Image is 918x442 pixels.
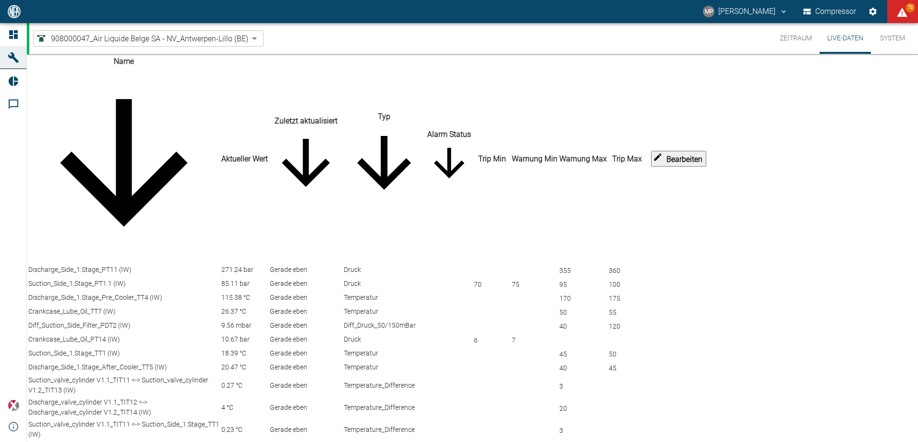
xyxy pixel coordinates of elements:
[28,305,220,318] td: Crankcase_Lube_Oil_TT7 (IW)
[344,196,424,205] span: sort-type
[772,23,820,54] button: Zeitraum
[221,293,268,303] div: 115.37543 °C
[820,23,871,54] button: Live-Daten
[28,263,220,276] td: Discharge_Side_1.Stage_PT11 (IW)
[270,362,342,372] div: 21.8.2025, 06:21:09
[343,419,425,440] td: Temperature_Difference
[609,264,645,276] div: 360
[269,55,342,262] th: Zuletzt aktualisiert
[559,319,607,331] div: 40
[270,348,342,358] div: 21.8.2025, 06:21:09
[343,319,425,332] td: Diff_Druck_50/150mBar
[426,179,472,188] span: sort-status
[512,333,557,345] div: 7
[270,381,342,391] div: 21.8.2025, 06:21:09
[270,425,342,435] div: 21.8.2025, 06:21:09
[221,381,268,391] div: 0.2727108 °C
[343,375,425,396] td: Temperature_Difference
[221,265,268,275] div: 271.23843 bar
[270,307,342,317] div: 21.8.2025, 06:21:09
[36,33,248,44] a: 908000047_Air Liquide Belge SA - NV_Antwerpen-Lillo (BE)
[864,3,882,20] button: Einstellungen
[28,277,220,290] td: Suction_Side_1.Stage_PT1.1 (IW)
[28,419,220,440] td: Suction_valve_cylinder V1.1_TIT11 <-> Suction_Side_1.Stage_TT1 (IW)
[559,424,607,436] div: 3
[609,361,645,373] div: 45
[651,151,706,167] button: edit-alarms
[270,403,342,413] div: 21.8.2025, 06:21:09
[28,397,220,418] td: Discharge_valve_cylinder V1.1_TIT12 <-> Discharge_valve_cylinder V1.2_TIT14 (IW)
[559,292,607,304] div: 170
[28,291,220,304] td: Discharge_Side_1.Stage_Pre_Cooler_TT4 (IW)
[343,361,425,374] td: Temperatur
[609,292,645,304] div: 175
[28,251,219,260] span: sort-name
[343,55,425,262] th: Typ
[343,333,425,346] td: Druck
[221,320,268,331] div: 9.563079 mbar
[221,403,268,413] div: 3.9962997 °C
[270,192,342,201] span: sort-time
[559,264,607,276] div: 355
[609,306,645,318] div: 55
[270,320,342,331] div: 21.8.2025, 06:21:09
[270,265,342,275] div: 21.8.2025, 06:21:09
[559,278,607,290] div: 95
[221,279,268,289] div: 85.10995 bar
[559,347,607,359] div: 45
[221,307,268,317] div: 26.367186 °C
[559,402,607,414] div: 20
[28,55,220,262] th: Name
[474,333,510,345] div: 6
[426,55,472,262] th: Alarm Status
[343,305,425,318] td: Temperatur
[8,400,19,411] img: Xplore Logo
[512,278,557,290] div: 75
[28,333,220,346] td: Crankcase_Lube_Oil_PT14 (IW)
[608,55,645,262] th: Trip Max
[559,361,607,373] div: 40
[703,6,714,17] div: MP
[221,334,268,344] div: 10.672563 bar
[221,362,268,372] div: 20.468752 °C
[609,278,645,290] div: 100
[559,55,607,262] th: Warnung Max
[701,3,789,20] button: marc.philipps@neac.de
[473,55,510,262] th: Trip Min
[28,347,220,360] td: Suction_Side_1.Stage_TT1 (IW)
[270,293,342,303] div: 21.8.2025, 06:21:09
[343,397,425,418] td: Temperature_Difference
[343,263,425,276] td: Druck
[559,380,607,392] div: 3
[343,277,425,290] td: Druck
[906,3,915,12] span: 73
[343,291,425,304] td: Temperatur
[270,279,342,289] div: 21.8.2025, 06:21:09
[609,347,645,359] div: 50
[270,334,342,344] div: 21.8.2025, 06:21:09
[221,55,268,262] th: Aktueller Wert
[221,425,268,435] div: 0.22714424 °C
[28,361,220,374] td: Discharge_Side_1.Stage_After_Cooler_TT5 (IW)
[511,55,558,262] th: Warnung Min
[221,348,268,358] div: 18.385414 °C
[28,375,220,396] td: Suction_valve_cylinder V1.1_TIT11 <-> Suction_valve_cylinder V1.2_TIT13 (IW)
[343,347,425,360] td: Temperatur
[7,5,22,18] img: logo
[28,319,220,332] td: Diff_Suction_Side_Filter_PDT2 (IW)
[51,33,248,44] span: 908000047_Air Liquide Belge SA - NV_Antwerpen-Lillo (BE)
[559,306,607,318] div: 50
[801,3,858,20] button: Compressor
[871,23,914,54] button: System
[474,278,510,290] div: 70
[609,319,645,331] div: 120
